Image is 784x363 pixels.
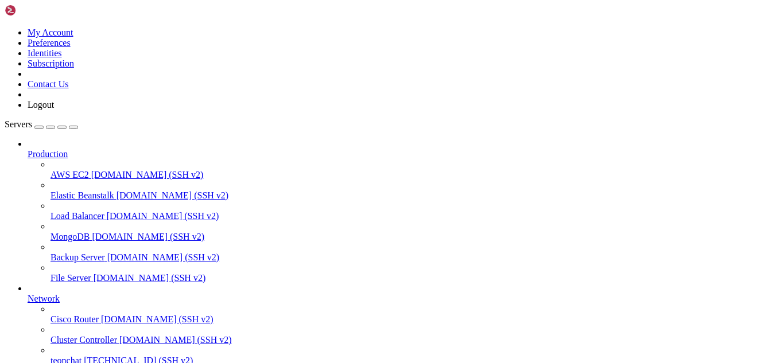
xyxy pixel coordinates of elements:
x-row: container_options, override_options = self._build_container_volume_options( [5,181,635,189]
span: [DOMAIN_NAME] (SSH v2) [91,170,204,179]
span: [DOMAIN_NAME] (SSH v2) [94,273,206,283]
x-row: return self._execute_convergence_recreate( [5,21,635,29]
x-row: root@teonchat:~/meuapp# [5,278,635,286]
x-row: ^^^^^^^^^^^^^^^^^^^^^^ [5,213,635,221]
x-row: File "/usr/lib/python3/dist-packages/compose/service.py", line 579, in execute_convergence_plan [5,13,635,21]
span: [DOMAIN_NAME] (SSH v2) [117,190,229,200]
span: [DOMAIN_NAME] (SSH v2) [107,211,219,221]
a: Preferences [28,38,71,48]
x-row: ^^^^^^^^^^^^^^^^^^^^^^^^^^^ [5,237,635,245]
x-row: ^^^^^^^^^^^^^^^^^ [5,53,635,61]
x-row: ^^^^^^^^^^^^^^^^^^^^^^^^^^^^^^^^^^^^^ [5,189,635,197]
a: Elastic Beanstalk [DOMAIN_NAME] (SSH v2) [51,190,779,201]
x-row: result = func(obj) [5,85,635,93]
x-row: raise error_to_reraise [5,69,635,77]
span: [DOMAIN_NAME] (SSH v2) [107,252,220,262]
a: Identities [28,48,62,58]
span: [DOMAIN_NAME] (SSH v2) [92,232,204,241]
li: AWS EC2 [DOMAIN_NAME] (SSH v2) [51,159,779,180]
li: File Server [DOMAIN_NAME] (SSH v2) [51,263,779,283]
x-row: File "/usr/lib/python3/dist-packages/compose/service.py", line 960, in _build_container_volume_op... [5,197,635,205]
x-row: ^^^^^^^^^^^^^^^^^^^^^^^^^^^^^^^^^ [5,5,635,13]
li: Elastic Beanstalk [DOMAIN_NAME] (SSH v2) [51,180,779,201]
span: Load Balancer [51,211,104,221]
x-row: File "/usr/lib/python3/dist-packages/compose/parallel.py", line 206, in producer [5,77,635,85]
x-row: File "/usr/lib/python3/dist-packages/compose/service.py", line 494, in recreate [5,101,635,109]
span: Elastic Beanstalk [51,190,114,200]
a: MongoDB [DOMAIN_NAME] (SSH v2) [51,232,779,242]
li: Load Balancer [DOMAIN_NAME] (SSH v2) [51,201,779,221]
span: File Server [51,273,91,283]
x-row: binds, affinity = merge_volume_bindings( [5,205,635,213]
span: Production [28,149,68,159]
a: Backup Server [DOMAIN_NAME] (SSH v2) [51,252,779,263]
li: MongoDB [DOMAIN_NAME] (SSH v2) [51,221,779,242]
x-row: File "/usr/lib/python3/dist-packages/compose/service.py", line 499, in _execute_convergence_recreate [5,37,635,45]
x-row: File "/usr/lib/python3/dist-packages/compose/service.py", line 330, in create_container [5,149,635,157]
x-row: ^^^^^^^^^^^^^^^^^^^^^^^^^^^^^^^^^^^ [5,165,635,173]
a: Servers [5,119,78,129]
x-row: ^^^^^^^^^ [5,93,635,101]
a: Cluster Controller [DOMAIN_NAME] (SSH v2) [51,335,779,345]
a: Contact Us [28,79,69,89]
li: Cisco Router [DOMAIN_NAME] (SSH v2) [51,304,779,325]
li: Backup Server [DOMAIN_NAME] (SSH v2) [51,242,779,263]
x-row: File "/usr/lib/python3/dist-packages/compose/parallel.py", line 108, in parallel_execute [5,61,635,69]
x-row: ^^^^^^^^^^^^^^^^^^^^^^^^ [5,117,635,125]
span: [DOMAIN_NAME] (SSH v2) [101,314,214,324]
x-row: File "/usr/lib/python3/dist-packages/compose/service.py", line 1579, in get_container_data_volumes [5,245,635,253]
a: Load Balancer [DOMAIN_NAME] (SSH v2) [51,211,779,221]
span: Cluster Controller [51,335,117,345]
img: Shellngn [5,5,71,16]
x-row: new_container = self.create_container( [5,133,635,141]
a: AWS EC2 [DOMAIN_NAME] (SSH v2) [51,170,779,180]
a: Logout [28,100,54,110]
x-row: container.image_config['ContainerConfig'].get('Volumes') or {} [5,253,635,261]
li: Production [28,139,779,283]
x-row: File "/usr/lib/python3/dist-packages/compose/service.py", line 1548, in merge_volume_bindings [5,221,635,229]
x-row: old_volumes, old_mounts = get_container_data_volumes( [5,229,635,237]
x-row: File "/usr/lib/python3/dist-packages/compose/service.py", line 612, in recreate_container [5,125,635,133]
x-row: container_options = self._get_container_create_options( [5,157,635,165]
x-row: ^^^^^^^^^^^^^^^^^^^^^^ [5,141,635,149]
span: Network [28,294,60,303]
a: Network [28,294,779,304]
li: Cluster Controller [DOMAIN_NAME] (SSH v2) [51,325,779,345]
span: Servers [5,119,32,129]
x-row: KeyError: 'ContainerConfig' [5,270,635,278]
x-row: ~~~~~~~~~~~~~~~~~~~~~~^^^^^^^^^^^^^^^^^^^ [5,261,635,270]
span: Cisco Router [51,314,99,324]
a: Production [28,149,779,159]
a: Cisco Router [DOMAIN_NAME] (SSH v2) [51,314,779,325]
a: My Account [28,28,73,37]
span: AWS EC2 [51,170,89,179]
x-row: return self.recreate_container( [5,109,635,117]
a: File Server [DOMAIN_NAME] (SSH v2) [51,273,779,283]
x-row: containers, errors = parallel_execute( [5,45,635,53]
div: (0, 1) [104,278,108,286]
span: [DOMAIN_NAME] (SSH v2) [119,335,232,345]
span: Backup Server [51,252,105,262]
x-row: ^^^^^^^^^^^^^^^^^^^^^^^^^^^^^^^^^^^ [5,29,635,37]
a: Subscription [28,58,74,68]
x-row: File "/usr/lib/python3/dist-packages/compose/service.py", line 921, in _get_container_create_options [5,173,635,181]
span: MongoDB [51,232,90,241]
